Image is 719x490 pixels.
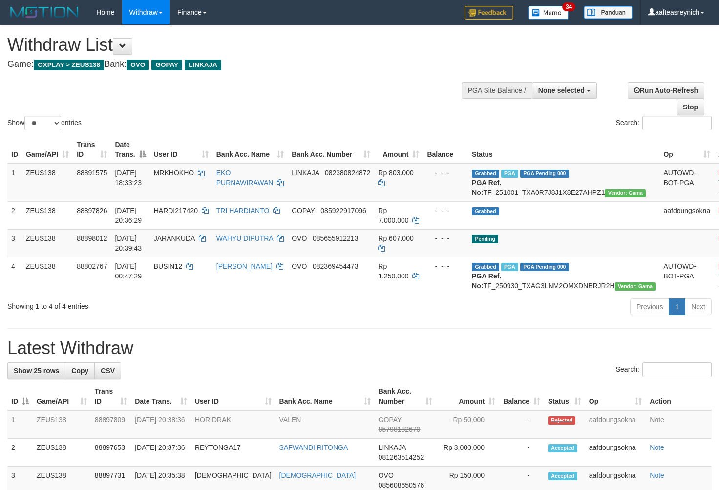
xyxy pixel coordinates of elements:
td: 1 [7,410,33,439]
a: SAFWANDI RITONGA [279,444,348,451]
th: Op: activate to sort column ascending [585,383,646,410]
a: Note [650,444,664,451]
a: Run Auto-Refresh [628,82,704,99]
span: OVO [127,60,149,70]
img: Button%20Memo.svg [528,6,569,20]
label: Search: [616,362,712,377]
span: Accepted [548,444,577,452]
span: Rejected [548,416,575,425]
td: ZEUS138 [33,439,91,467]
span: OVO [292,262,307,270]
span: 88891575 [77,169,107,177]
td: 88897809 [91,410,131,439]
th: Trans ID: activate to sort column ascending [91,383,131,410]
td: AUTOWD-BOT-PGA [659,164,714,202]
span: GOPAY [151,60,182,70]
td: TF_251001_TXA0R7J8J1X8E27AHPZ1 [468,164,659,202]
td: HORIDRAK [191,410,275,439]
input: Search: [642,362,712,377]
span: OVO [292,234,307,242]
th: Bank Acc. Number: activate to sort column ascending [375,383,436,410]
th: Date Trans.: activate to sort column ascending [131,383,191,410]
span: Marked by aafpengsreynich [501,170,518,178]
th: Balance: activate to sort column ascending [499,383,544,410]
td: ZEUS138 [22,229,73,257]
a: Previous [630,298,669,315]
a: 1 [669,298,685,315]
span: PGA Pending [520,263,569,271]
span: [DATE] 00:47:29 [115,262,142,280]
span: [DATE] 20:39:43 [115,234,142,252]
a: Stop [677,99,704,115]
td: ZEUS138 [22,201,73,229]
td: TF_250930_TXAG3LNM2OMXDNBRJR2H [468,257,659,295]
span: LINKAJA [185,60,221,70]
span: LINKAJA [379,444,406,451]
a: Note [650,416,664,424]
span: Copy 085655912213 to clipboard [313,234,358,242]
th: Bank Acc. Name: activate to sort column ascending [275,383,375,410]
b: PGA Ref. No: [472,179,501,196]
div: - - - [427,234,464,243]
span: HARDI217420 [154,207,198,214]
h4: Game: Bank: [7,60,469,69]
img: Feedback.jpg [465,6,513,20]
td: AUTOWD-BOT-PGA [659,257,714,295]
td: 2 [7,201,22,229]
td: 88897653 [91,439,131,467]
td: ZEUS138 [33,410,91,439]
button: None selected [532,82,597,99]
span: Vendor URL: https://trx31.1velocity.biz [615,282,656,291]
span: 88802767 [77,262,107,270]
span: Pending [472,235,498,243]
span: Rp 607.000 [378,234,413,242]
a: EKO PURNAWIRAWAN [216,169,274,187]
th: Balance [423,136,468,164]
span: PGA Pending [520,170,569,178]
a: CSV [94,362,121,379]
td: 3 [7,229,22,257]
td: 4 [7,257,22,295]
a: [PERSON_NAME] [216,262,273,270]
th: Action [646,383,712,410]
td: Rp 50,000 [436,410,499,439]
a: [DEMOGRAPHIC_DATA] [279,471,356,479]
td: REYTONGA17 [191,439,275,467]
b: PGA Ref. No: [472,272,501,290]
th: Trans ID: activate to sort column ascending [73,136,111,164]
th: ID: activate to sort column descending [7,383,33,410]
div: - - - [427,261,464,271]
th: User ID: activate to sort column ascending [191,383,275,410]
span: BUSIN12 [154,262,182,270]
span: Copy [71,367,88,375]
span: LINKAJA [292,169,319,177]
label: Show entries [7,116,82,130]
td: - [499,410,544,439]
span: Grabbed [472,170,499,178]
a: TRI HARDIANTO [216,207,270,214]
th: Status: activate to sort column ascending [544,383,585,410]
span: Marked by aafsreyleap [501,263,518,271]
span: Rp 803.000 [378,169,413,177]
th: Amount: activate to sort column ascending [374,136,423,164]
span: Copy 85798182670 to clipboard [379,426,421,433]
span: Copy 082380824872 to clipboard [325,169,370,177]
img: panduan.png [584,6,633,19]
span: MRKHOKHO [154,169,194,177]
a: Copy [65,362,95,379]
span: Vendor URL: https://trx31.1velocity.biz [605,189,646,197]
td: aafdoungsokna [585,439,646,467]
a: Next [685,298,712,315]
th: Op: activate to sort column ascending [659,136,714,164]
span: Grabbed [472,207,499,215]
span: GOPAY [379,416,402,424]
span: 88898012 [77,234,107,242]
div: Showing 1 to 4 of 4 entries [7,298,292,311]
th: Bank Acc. Name: activate to sort column ascending [212,136,288,164]
span: OXPLAY > ZEUS138 [34,60,104,70]
span: 34 [562,2,575,11]
span: Rp 7.000.000 [378,207,408,224]
h1: Latest Withdraw [7,339,712,358]
span: Copy 085922917096 to clipboard [320,207,366,214]
div: - - - [427,206,464,215]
